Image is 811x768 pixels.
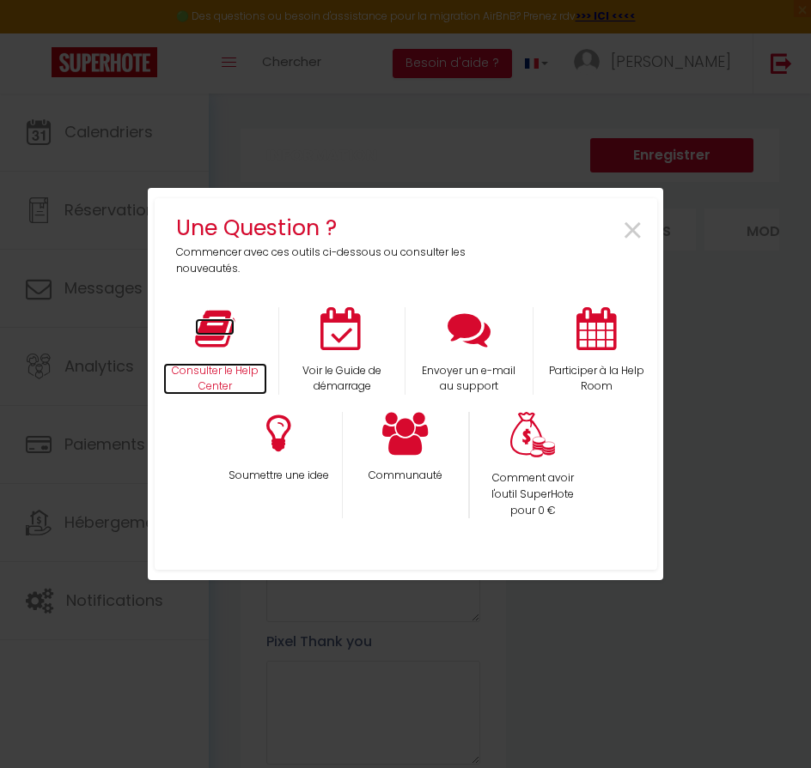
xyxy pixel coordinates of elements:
p: Commencer avec ces outils ci-dessous ou consulter les nouveautés. [176,245,478,277]
img: Money bag [510,412,555,457]
p: Comment avoir l'outil SuperHote pour 0 € [481,470,585,519]
p: Consulter le Help Center [163,363,268,396]
p: Participer à la Help Room [545,363,649,396]
p: Voir le Guide de démarrage [290,363,393,396]
p: Envoyer un e-mail au support [417,363,521,396]
h4: Une Question ? [176,211,478,245]
p: Communauté [354,468,457,484]
button: Close [621,212,644,251]
span: × [621,204,644,258]
p: Soumettre une idee [226,468,331,484]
